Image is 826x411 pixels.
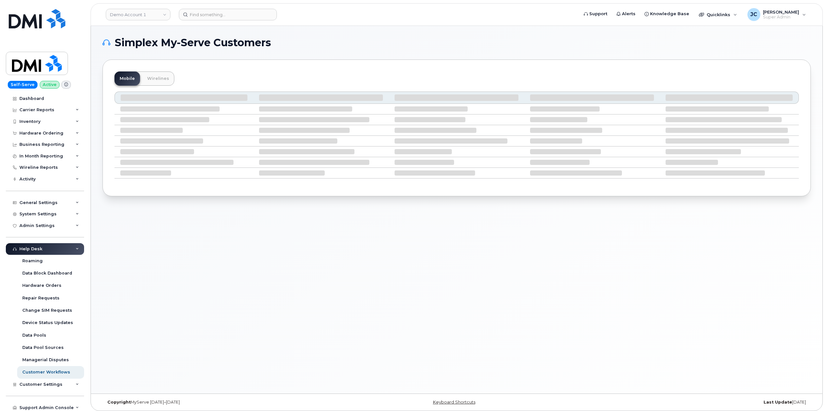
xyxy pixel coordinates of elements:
span: Simplex My-Serve Customers [115,38,271,48]
a: Mobile [114,71,140,86]
a: Keyboard Shortcuts [433,400,475,405]
strong: Copyright [107,400,131,405]
strong: Last Update [764,400,792,405]
div: MyServe [DATE]–[DATE] [103,400,339,405]
a: Wirelines [142,71,174,86]
div: [DATE] [575,400,811,405]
